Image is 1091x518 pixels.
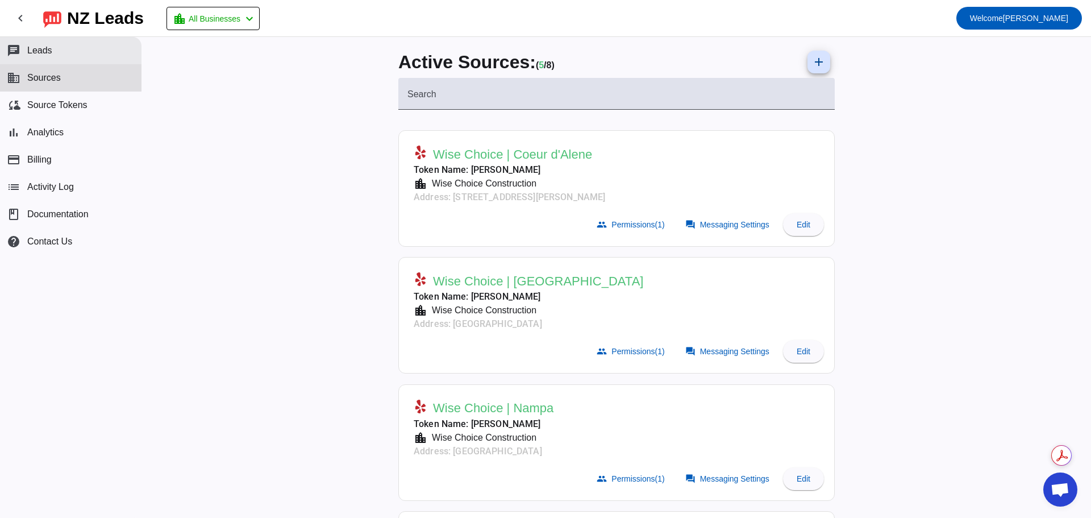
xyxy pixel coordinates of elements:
[7,126,20,139] mat-icon: bar_chart
[414,163,605,177] mat-card-subtitle: Token Name: [PERSON_NAME]
[189,11,240,27] span: All Businesses
[956,7,1082,30] button: Welcome[PERSON_NAME]
[812,55,826,69] mat-icon: add
[7,235,20,248] mat-icon: help
[7,44,20,57] mat-icon: chat
[43,9,61,28] img: logo
[597,474,607,484] mat-icon: group
[427,431,536,445] div: Wise Choice Construction
[678,213,778,236] button: Messaging Settings
[797,220,810,229] span: Edit
[655,220,665,229] span: (1)
[243,12,256,26] mat-icon: chevron_left
[597,219,607,230] mat-icon: group
[414,177,427,190] mat-icon: location_city
[27,155,52,165] span: Billing
[7,98,20,112] mat-icon: cloud_sync
[590,340,673,363] button: Permissions(1)
[407,89,436,99] mat-label: Search
[27,209,89,219] span: Documentation
[27,182,74,192] span: Activity Log
[700,474,769,483] span: Messaging Settings
[7,153,20,167] mat-icon: payment
[685,346,696,357] mat-icon: forum
[27,127,64,138] span: Analytics
[611,347,664,356] span: Permissions
[700,220,769,229] span: Messaging Settings
[398,52,536,72] span: Active Sources:
[685,474,696,484] mat-icon: forum
[433,273,643,289] span: Wise Choice | [GEOGRAPHIC_DATA]
[414,317,643,331] mat-card-subtitle: Address: [GEOGRAPHIC_DATA]
[433,147,592,163] span: Wise Choice | Coeur d'Alene
[166,7,260,30] button: All Businesses
[7,208,20,221] span: book
[27,45,52,56] span: Leads
[678,467,778,490] button: Messaging Settings
[414,190,605,204] mat-card-subtitle: Address: [STREET_ADDRESS][PERSON_NAME]
[655,474,665,483] span: (1)
[544,60,546,70] span: /
[797,474,810,483] span: Edit
[797,347,810,356] span: Edit
[67,10,144,26] div: NZ Leads
[414,431,427,445] mat-icon: location_city
[7,71,20,85] mat-icon: business
[611,474,664,483] span: Permissions
[597,346,607,357] mat-icon: group
[970,10,1068,26] span: [PERSON_NAME]
[27,237,72,247] span: Contact Us
[433,400,553,416] span: Wise Choice | Nampa
[783,213,824,236] button: Edit
[783,467,824,490] button: Edit
[414,290,643,304] mat-card-subtitle: Token Name: [PERSON_NAME]
[539,60,544,70] span: Working
[678,340,778,363] button: Messaging Settings
[27,73,61,83] span: Sources
[414,445,553,458] mat-card-subtitle: Address: [GEOGRAPHIC_DATA]
[590,467,673,490] button: Permissions(1)
[173,12,186,26] mat-icon: location_city
[14,11,27,25] mat-icon: chevron_left
[414,304,427,317] mat-icon: location_city
[427,177,536,190] div: Wise Choice Construction
[536,60,539,70] span: (
[655,347,665,356] span: (1)
[547,60,555,70] span: Total
[590,213,673,236] button: Permissions(1)
[27,100,88,110] span: Source Tokens
[700,347,769,356] span: Messaging Settings
[783,340,824,363] button: Edit
[1043,473,1077,507] a: Open chat
[414,417,553,431] mat-card-subtitle: Token Name: [PERSON_NAME]
[427,304,536,317] div: Wise Choice Construction
[685,219,696,230] mat-icon: forum
[970,14,1003,23] span: Welcome
[611,220,664,229] span: Permissions
[7,180,20,194] mat-icon: list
